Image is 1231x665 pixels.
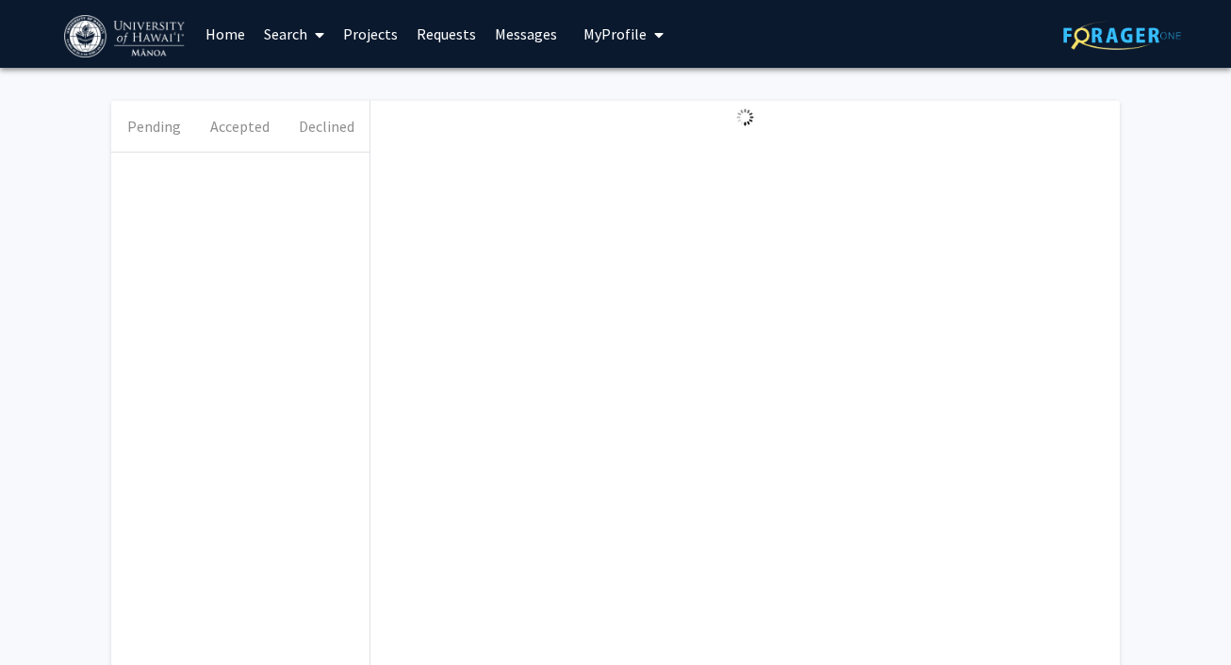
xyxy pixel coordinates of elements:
[334,1,407,67] a: Projects
[64,15,189,57] img: University of Hawaiʻi at Mānoa Logo
[583,24,647,43] span: My Profile
[111,101,197,152] button: Pending
[284,101,369,152] button: Declined
[254,1,334,67] a: Search
[196,1,254,67] a: Home
[407,1,485,67] a: Requests
[729,101,762,134] img: Loading
[1063,21,1181,50] img: ForagerOne Logo
[197,101,283,152] button: Accepted
[485,1,566,67] a: Messages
